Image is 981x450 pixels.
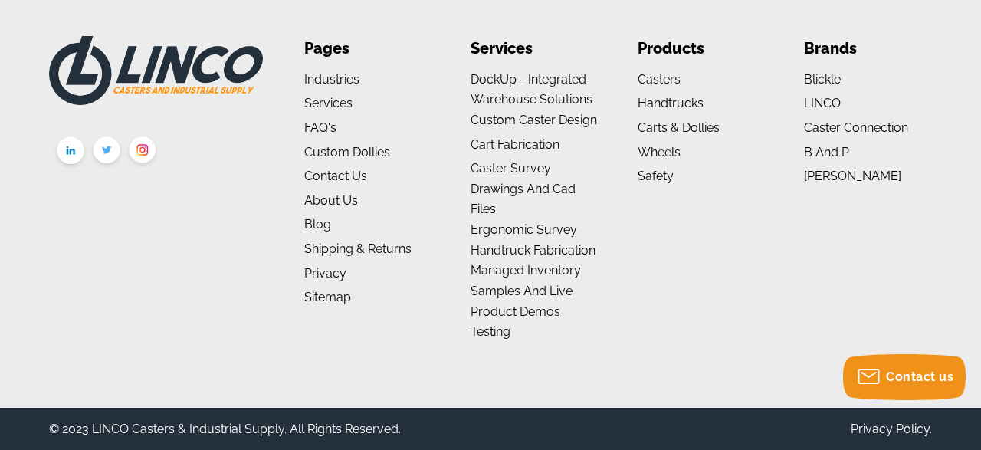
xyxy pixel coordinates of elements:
a: Custom Dollies [304,145,390,159]
a: Drawings and Cad Files [471,182,576,217]
a: Handtrucks [638,96,704,110]
a: Carts & Dollies [638,120,720,135]
a: Contact Us [304,169,367,183]
a: Shipping & Returns [304,241,412,256]
a: Blickle [804,72,841,87]
li: Products [638,36,766,61]
a: FAQ's [304,120,336,135]
img: twitter.png [89,133,125,171]
a: Cart Fabrication [471,137,559,152]
button: Contact us [843,354,966,400]
a: Samples and Live Product Demos [471,284,573,319]
a: Testing [471,324,510,339]
a: Blog [304,217,331,232]
li: Brands [804,36,932,61]
a: Caster Connection [804,120,908,135]
img: instagram.png [125,133,161,171]
li: Services [471,36,599,61]
a: Handtruck Fabrication [471,243,595,258]
a: Wheels [638,145,681,159]
a: Industries [304,72,359,87]
a: Services [304,96,353,110]
a: Managed Inventory [471,263,581,278]
a: [PERSON_NAME] [804,169,901,183]
a: Privacy [304,266,346,281]
a: LINCO [804,96,841,110]
span: Contact us [886,370,953,384]
a: Caster Survey [471,161,551,176]
a: About us [304,193,358,208]
a: DockUp - Integrated Warehouse Solutions [471,72,592,107]
a: B and P [804,145,849,159]
a: Custom Caster Design [471,113,597,127]
a: Sitemap [304,290,351,304]
li: Pages [304,36,432,61]
a: Privacy Policy. [851,422,932,436]
a: Casters [638,72,681,87]
img: LINCO CASTERS & INDUSTRIAL SUPPLY [49,36,263,105]
a: Ergonomic Survey [471,222,577,237]
img: linkedin.png [53,133,89,172]
div: © 2023 LINCO Casters & Industrial Supply. All Rights Reserved. [49,419,401,440]
a: Safety [638,169,674,183]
